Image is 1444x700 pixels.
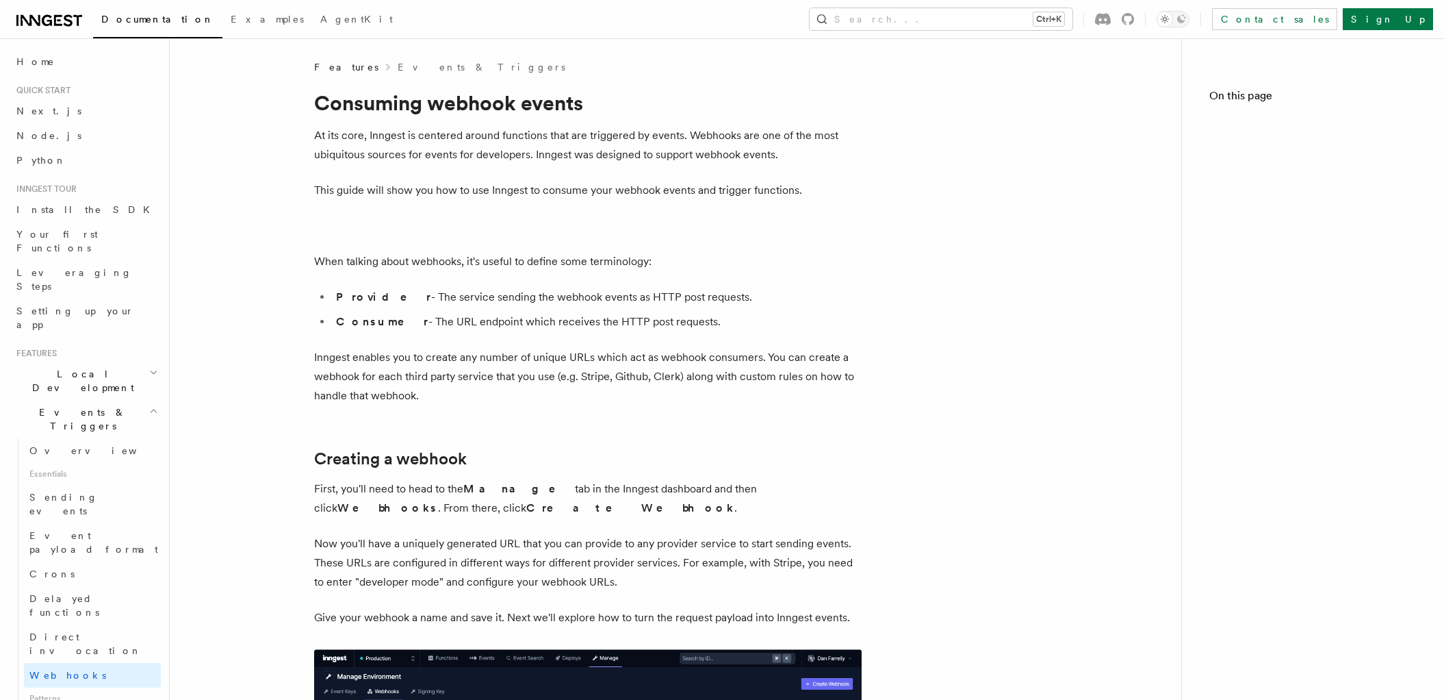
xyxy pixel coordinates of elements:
li: - The URL endpoint which receives the HTTP post requests. [332,312,862,332]
span: AgentKit [320,14,393,25]
span: Delayed functions [29,593,99,618]
span: Sending events [29,492,98,516]
a: Setting up your app [11,299,161,337]
span: Essentials [24,463,161,485]
strong: Consumer [336,315,428,328]
span: Local Development [11,367,149,395]
span: Event payload format [29,530,158,555]
a: Node.js [11,123,161,148]
strong: Webhooks [337,501,438,514]
span: Home [16,55,55,68]
span: Events & Triggers [11,405,149,433]
a: Next.js [11,99,161,123]
a: Direct invocation [24,625,161,663]
span: Inngest tour [11,184,77,195]
a: Creating a webhook [314,449,467,468]
span: Install the SDK [16,204,158,215]
p: Now you'll have a uniquely generated URL that you can provide to any provider service to start se... [314,534,862,592]
p: Give your webhook a name and save it. Next we'll explore how to turn the request payload into Inn... [314,608,862,627]
button: Local Development [11,362,161,400]
button: Search...Ctrl+K [810,8,1072,30]
h1: Consuming webhook events [314,90,862,115]
span: Overview [29,445,170,456]
span: Node.js [16,130,81,141]
p: Inngest enables you to create any number of unique URLs which act as webhook consumers. You can c... [314,348,862,405]
a: Examples [222,4,312,37]
p: This guide will show you how to use Inngest to consume your webhook events and trigger functions. [314,181,862,200]
span: Documentation [101,14,214,25]
span: Setting up your app [16,305,134,330]
span: Features [11,348,57,359]
span: Quick start [11,85,70,96]
a: Leveraging Steps [11,260,161,299]
a: Home [11,49,161,74]
kbd: Ctrl+K [1033,12,1064,26]
span: Direct invocation [29,632,142,656]
a: Documentation [93,4,222,38]
a: Events & Triggers [398,60,565,74]
button: Toggle dark mode [1157,11,1189,27]
a: Crons [24,562,161,586]
a: Install the SDK [11,197,161,222]
a: Sending events [24,485,161,523]
p: First, you'll need to head to the tab in the Inngest dashboard and then click . From there, click . [314,479,862,518]
a: Your first Functions [11,222,161,260]
strong: Provider [336,290,431,303]
span: Features [314,60,378,74]
a: Webhooks [24,663,161,688]
span: Your first Functions [16,229,98,253]
span: Examples [231,14,304,25]
h4: On this page [1209,88,1417,110]
strong: Manage [463,482,575,495]
p: At its core, Inngest is centered around functions that are triggered by events. Webhooks are one ... [314,126,862,164]
strong: Create Webhook [526,501,734,514]
span: Webhooks [29,670,106,681]
span: Python [16,155,66,166]
a: Sign Up [1343,8,1433,30]
a: Contact sales [1212,8,1337,30]
span: Next.js [16,105,81,116]
span: Leveraging Steps [16,267,132,292]
li: - The service sending the webhook events as HTTP post requests. [332,288,862,307]
a: Overview [24,438,161,463]
p: When talking about webhooks, it's useful to define some terminology: [314,252,862,271]
button: Events & Triggers [11,400,161,438]
span: Crons [29,568,75,579]
a: Delayed functions [24,586,161,625]
a: AgentKit [312,4,401,37]
a: Python [11,148,161,173]
a: Event payload format [24,523,161,562]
